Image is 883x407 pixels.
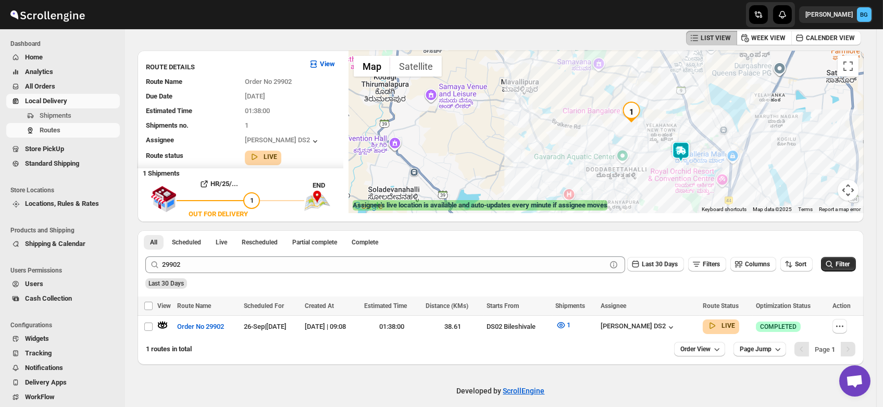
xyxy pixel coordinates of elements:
[791,31,861,45] button: CALENDER VIEW
[25,349,52,357] span: Tracking
[701,34,731,42] span: LIST VIEW
[10,226,120,235] span: Products and Shipping
[839,365,870,397] div: Open chat
[6,361,120,375] button: Notifications
[249,152,277,162] button: LIVE
[680,345,711,353] span: Order View
[702,206,747,213] button: Keyboard shortcuts
[10,321,120,329] span: Configurations
[745,261,770,268] span: Columns
[25,335,49,342] span: Widgets
[8,2,86,28] img: ScrollEngine
[146,136,174,144] span: Assignee
[245,78,292,85] span: Order No 29902
[487,302,519,310] span: Starts From
[6,375,120,390] button: Delivery Apps
[245,107,270,115] span: 01:38:00
[313,180,343,191] div: END
[177,302,211,310] span: Route Name
[10,266,120,275] span: Users Permissions
[245,121,248,129] span: 1
[821,257,856,272] button: Filter
[6,196,120,211] button: Locations, Rules & Rates
[138,164,180,177] b: 1 Shipments
[688,257,726,272] button: Filters
[457,386,545,396] p: Developed by
[831,346,835,353] b: 1
[320,60,335,68] b: View
[364,302,407,310] span: Estimated Time
[751,34,786,42] span: WEEK VIEW
[177,176,260,192] button: HR/25/...
[730,257,776,272] button: Columns
[819,206,861,212] a: Report a map error
[857,7,872,22] span: Brajesh Giri
[10,40,120,48] span: Dashboard
[760,323,797,331] span: COMPLETED
[40,112,71,119] span: Shipments
[861,11,868,18] text: BG
[836,261,850,268] span: Filter
[6,65,120,79] button: Analytics
[354,56,390,77] button: Show street map
[737,31,792,45] button: WEEK VIEW
[177,322,224,332] span: Order No 29902
[707,320,735,331] button: LIVE
[780,257,813,272] button: Sort
[674,342,725,356] button: Order View
[753,206,792,212] span: Map data ©2025
[25,82,55,90] span: All Orders
[799,6,873,23] button: User menu
[25,200,99,207] span: Locations, Rules & Rates
[6,346,120,361] button: Tracking
[250,196,254,204] span: 1
[364,322,419,332] div: 01:38:00
[245,136,320,146] button: [PERSON_NAME] DS2
[171,318,230,335] button: Order No 29902
[148,280,184,287] span: Last 30 Days
[798,206,813,212] a: Terms (opens in new tab)
[146,121,189,129] span: Shipments no.
[703,302,739,310] span: Route Status
[6,123,120,138] button: Routes
[150,238,157,246] span: All
[733,342,786,356] button: Page Jump
[601,322,676,332] button: [PERSON_NAME] DS2
[805,10,853,19] p: [PERSON_NAME]
[305,322,358,332] div: [DATE] | 09:08
[740,345,772,353] span: Page Jump
[556,302,586,310] span: Shipments
[304,191,330,211] img: trip_end.png
[210,180,238,188] b: HR/25/...
[6,50,120,65] button: Home
[832,302,851,310] span: Action
[6,79,120,94] button: All Orders
[242,238,278,246] span: Rescheduled
[25,280,43,288] span: Users
[756,302,811,310] span: Optimization Status
[146,78,182,85] span: Route Name
[794,342,855,356] nav: Pagination
[25,159,79,167] span: Standard Shipping
[172,238,201,246] span: Scheduled
[815,346,835,353] span: Page
[25,97,67,105] span: Local Delivery
[40,126,60,134] span: Routes
[146,92,172,100] span: Due Date
[144,235,164,250] button: All routes
[567,321,571,329] span: 1
[245,92,265,100] span: [DATE]
[244,302,284,310] span: Scheduled For
[6,331,120,346] button: Widgets
[426,322,480,332] div: 38.61
[795,261,806,268] span: Sort
[686,31,737,45] button: LIST VIEW
[390,56,442,77] button: Show satellite imagery
[6,108,120,123] button: Shipments
[305,302,334,310] span: Created At
[157,302,171,310] span: View
[25,68,53,76] span: Analytics
[25,240,85,248] span: Shipping & Calendar
[10,186,120,194] span: Store Locations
